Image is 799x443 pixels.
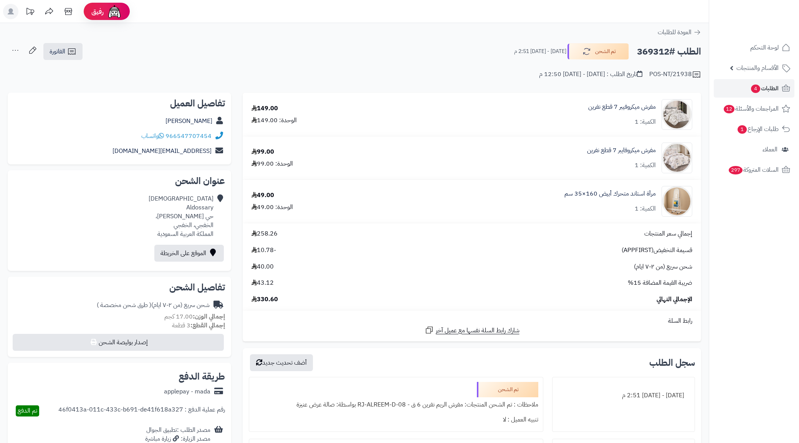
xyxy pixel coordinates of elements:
[587,146,656,155] a: مفرش ميكروفايبر 7 قطع نفرين
[251,104,278,113] div: 149.00
[658,28,701,37] a: العودة للطلبات
[250,354,313,371] button: أضف تحديث جديد
[91,7,104,16] span: رفيق
[588,103,656,111] a: مفرش ميكروفيبر 7 قطع نفرين
[97,301,210,310] div: شحن سريع (من ٢-٧ ايام)
[20,4,40,21] a: تحديثات المنصة
[714,100,794,118] a: المراجعات والأسئلة12
[649,358,695,367] h3: سجل الطلب
[564,189,656,198] a: مرآة استاند متحرك أبيض 160×35 سم
[557,388,690,403] div: [DATE] - [DATE] 2:51 م
[750,83,779,94] span: الطلبات
[43,43,83,60] a: الفاتورة
[165,116,212,126] a: [PERSON_NAME]
[251,148,274,156] div: 99.00
[662,143,692,173] img: 1752908063-1-90x90.jpg
[751,85,760,93] span: 4
[657,295,692,304] span: الإجمالي النهائي
[436,326,519,335] span: شارك رابط السلة نفسها مع عميل آخر
[714,120,794,138] a: طلبات الإرجاع1
[658,28,691,37] span: العودة للطلبات
[141,131,164,141] a: واتساب
[737,124,779,134] span: طلبات الإرجاع
[637,44,701,60] h2: الطلب #369312
[649,70,701,79] div: POS-NT/21938
[190,321,225,330] strong: إجمالي القطع:
[251,159,293,168] div: الوحدة: 99.00
[738,125,747,134] span: 1
[50,47,65,56] span: الفاتورة
[164,312,225,321] small: 17.00 كجم
[644,229,692,238] span: إجمالي سعر المنتجات
[724,105,734,113] span: 12
[728,164,779,175] span: السلات المتروكة
[251,246,276,255] span: -10.78
[112,146,212,156] a: [EMAIL_ADDRESS][DOMAIN_NAME]
[714,38,794,57] a: لوحة التحكم
[539,70,642,79] div: تاريخ الطلب : [DATE] - [DATE] 12:50 م
[714,140,794,159] a: العملاء
[514,48,566,55] small: [DATE] - [DATE] 2:51 م
[723,103,779,114] span: المراجعات والأسئلة
[254,397,538,412] div: ملاحظات : تم الشحن المنتجات: مفرش الريم نفرين 6 ق - RJ-ALREEM-D-08 بواسطة: صالة عرض عنيزة
[622,246,692,255] span: قسيمة التخفيض(APPFIRST)
[635,204,656,213] div: الكمية: 1
[662,186,692,217] img: 1753188266-1-90x90.jpg
[165,131,212,141] a: 966547707454
[246,317,698,325] div: رابط السلة
[477,382,538,397] div: تم الشحن
[154,245,224,262] a: الموقع على الخريطة
[662,99,692,130] img: 1738755627-110202010757-90x90.jpg
[58,405,225,416] div: رقم عملية الدفع : 46f0413a-011c-433c-b691-de41f618a327
[729,166,743,174] span: 297
[251,279,274,287] span: 43.12
[425,325,519,335] a: شارك رابط السلة نفسها مع عميل آخر
[172,321,225,330] small: 3 قطعة
[193,312,225,321] strong: إجمالي الوزن:
[634,262,692,271] span: شحن سريع (من ٢-٧ ايام)
[567,43,629,60] button: تم الشحن
[251,191,274,200] div: 49.00
[750,42,779,53] span: لوحة التحكم
[14,283,225,292] h2: تفاصيل الشحن
[635,118,656,126] div: الكمية: 1
[251,295,278,304] span: 330.60
[149,194,213,238] div: [DEMOGRAPHIC_DATA] Aldossary حي [PERSON_NAME]، الخفجي، الخفجي المملكة العربية السعودية
[763,144,777,155] span: العملاء
[179,372,225,381] h2: طريقة الدفع
[18,406,37,415] span: تم الدفع
[251,116,297,125] div: الوحدة: 149.00
[251,229,278,238] span: 258.26
[628,279,692,287] span: ضريبة القيمة المضافة 15%
[14,99,225,108] h2: تفاصيل العميل
[97,300,151,310] span: ( طرق شحن مخصصة )
[14,176,225,186] h2: عنوان الشحن
[13,334,224,351] button: إصدار بوليصة الشحن
[254,412,538,427] div: تنبيه العميل : لا
[714,161,794,179] a: السلات المتروكة297
[164,387,210,396] div: applepay - mada
[251,262,274,271] span: 40.00
[107,4,122,19] img: ai-face.png
[714,79,794,98] a: الطلبات4
[635,161,656,170] div: الكمية: 1
[251,203,293,212] div: الوحدة: 49.00
[736,63,779,73] span: الأقسام والمنتجات
[747,21,792,37] img: logo-2.png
